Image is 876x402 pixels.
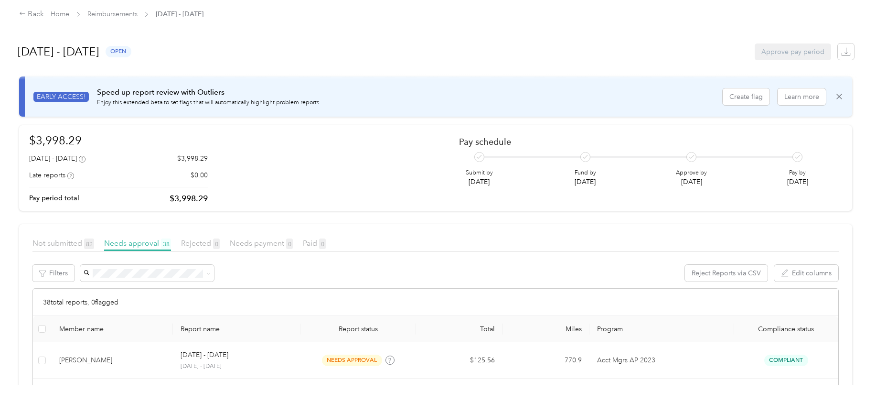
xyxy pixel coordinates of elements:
th: Program [589,316,734,342]
button: Create flag [723,88,769,105]
button: Reject Reports via CSV [685,265,768,282]
h1: [DATE] - [DATE] [18,40,99,63]
div: Late reports [29,170,74,180]
p: Enjoy this extended beta to set flags that will automatically highlight problem reports. [97,98,320,107]
span: needs approval [322,355,382,366]
p: Pay by [787,169,808,177]
td: 770.9 [502,342,589,379]
th: Member name [52,316,173,342]
span: Report status [308,325,408,333]
span: Rejected [181,239,220,248]
div: 38 total reports, 0 flagged [33,289,838,316]
span: Compliant [764,355,808,366]
div: Back [19,9,44,20]
span: Needs approval [104,239,171,248]
div: Total [424,325,495,333]
p: [DATE] [676,177,707,187]
span: open [106,46,131,57]
div: [DATE] - [DATE] [29,153,85,163]
h2: Pay schedule [459,137,825,147]
p: $3,998.29 [170,193,208,205]
a: Home [51,10,69,18]
p: Submit by [466,169,493,177]
p: [DATE] [466,177,493,187]
span: Paid [303,239,326,248]
p: Speed up report review with Outliers [97,87,320,98]
h1: $3,998.29 [29,132,208,149]
span: 0 [213,239,220,249]
p: Fund by [575,169,596,177]
span: 0 [286,239,293,249]
button: Edit columns [774,265,838,282]
button: Filters [32,265,75,282]
span: 82 [84,239,94,249]
p: [DATE] - [DATE] [181,362,292,371]
span: Not submitted [32,239,94,248]
th: Report name [173,316,300,342]
iframe: Everlance-gr Chat Button Frame [823,348,876,402]
p: Approve by [676,169,707,177]
td: Acct Mgrs AP 2023 [589,342,734,379]
span: [DATE] - [DATE] [156,9,203,19]
span: 0 [319,239,326,249]
p: [DATE] [787,177,808,187]
span: Compliance status [742,325,831,333]
a: Reimbursements [87,10,138,18]
p: Acct Mgrs AP 2023 [597,355,726,366]
p: $3,998.29 [177,153,208,163]
p: Pay period total [29,193,79,203]
div: [PERSON_NAME] [59,355,165,366]
div: Miles [510,325,582,333]
div: Member name [59,325,165,333]
span: EARLY ACCESS! [33,92,89,102]
td: $125.56 [416,342,503,379]
span: Needs payment [230,239,293,248]
span: 38 [161,239,171,249]
p: [DATE] - [DATE] [181,350,228,360]
p: $0.00 [191,170,208,180]
p: [DATE] [575,177,596,187]
button: Learn more [778,88,826,105]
